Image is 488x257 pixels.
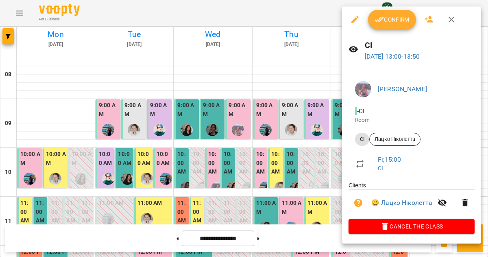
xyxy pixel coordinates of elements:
a: [PERSON_NAME] [378,85,427,93]
a: [DATE] 13:00-13:50 [365,53,420,60]
h6: СІ [365,39,475,52]
span: Confirm [375,15,410,24]
button: Confirm [368,10,416,29]
a: СІ [378,165,383,171]
a: Fr , 15:00 [378,156,401,163]
span: Cancel the class [355,222,468,231]
span: Лацко Ніколетта [370,136,420,143]
span: - СІ [355,107,366,115]
button: Cancel the class [349,219,475,234]
p: Room [355,116,468,124]
span: СІ [355,136,369,143]
img: a70fa07f779d4f5c71726026720171d4.jpg [355,81,371,97]
div: Лацко Ніколетта [369,133,420,146]
a: 😀 Лацко Ніколетта [371,198,433,208]
ul: Clients [349,181,475,219]
button: Unpaid. Bill the attendance? [349,193,368,213]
